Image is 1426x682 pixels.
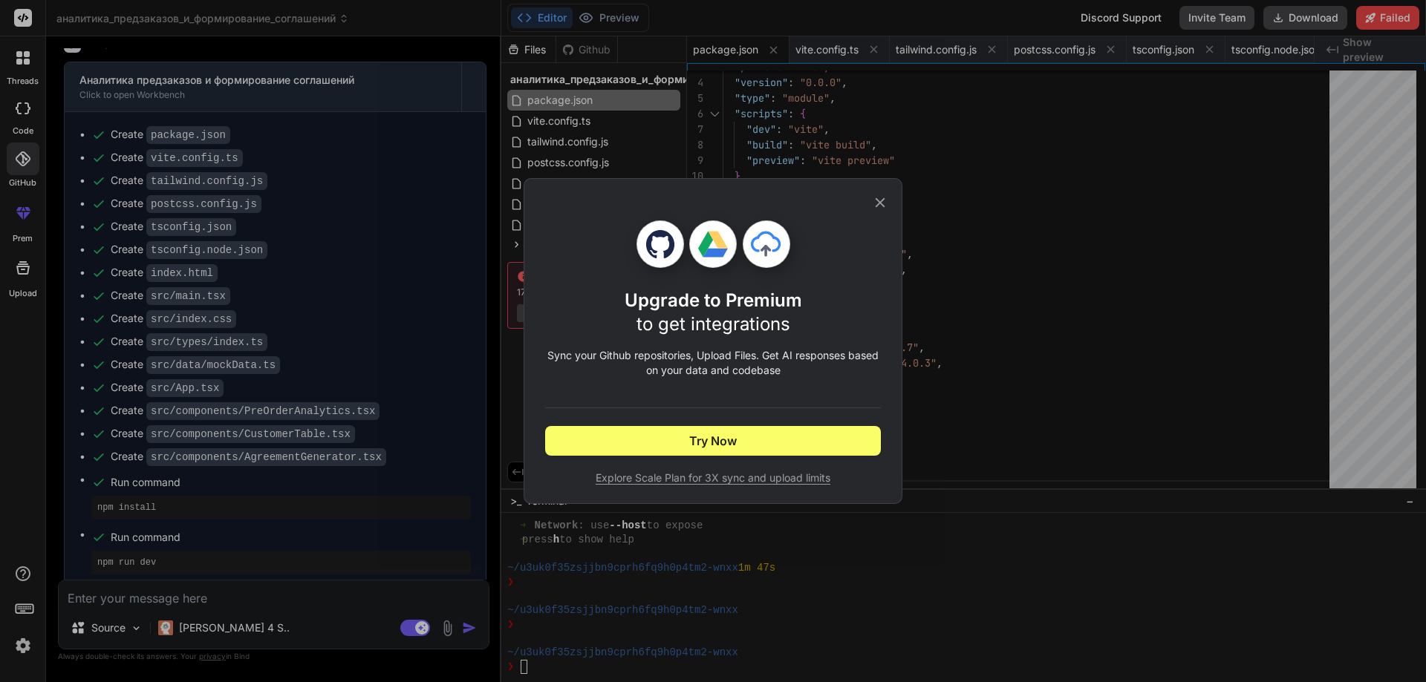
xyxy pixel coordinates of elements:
[637,313,790,335] span: to get integrations
[625,289,802,336] h1: Upgrade to Premium
[545,348,881,378] p: Sync your Github repositories, Upload Files. Get AI responses based on your data and codebase
[545,426,881,456] button: Try Now
[545,470,881,485] span: Explore Scale Plan for 3X sync and upload limits
[689,432,737,450] span: Try Now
